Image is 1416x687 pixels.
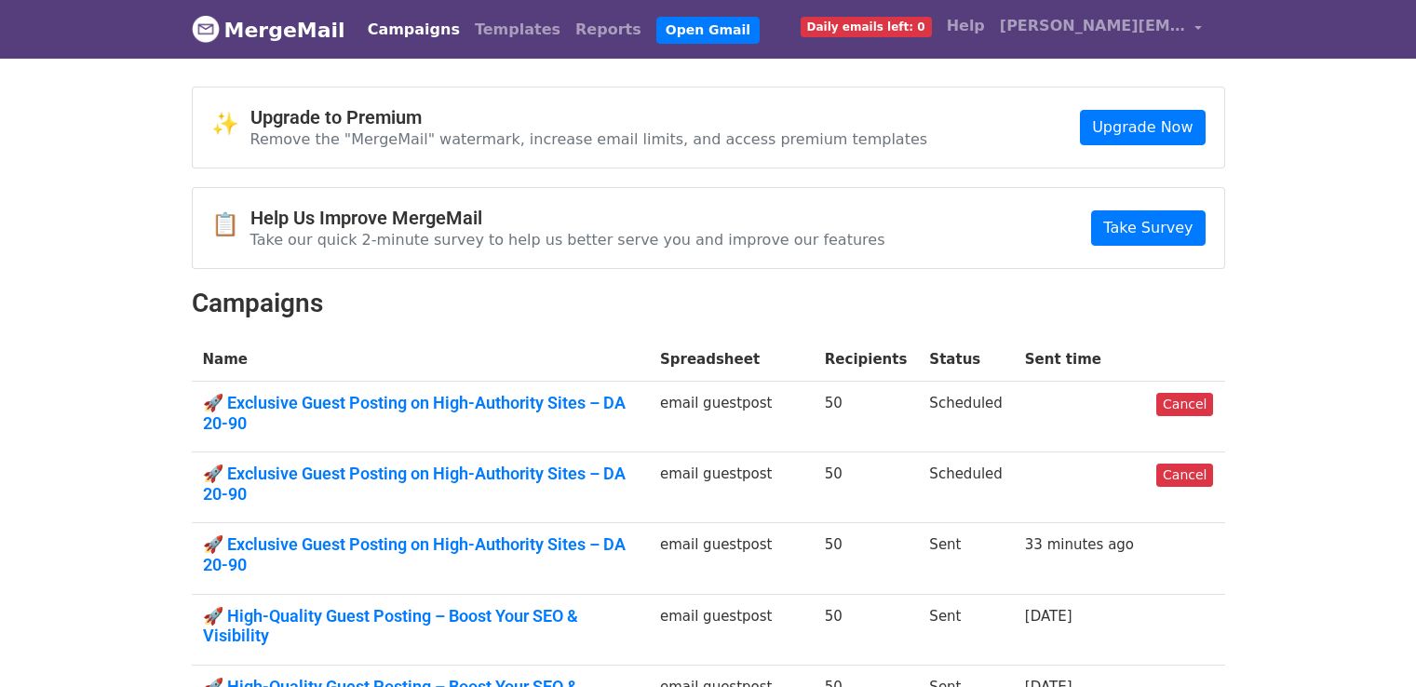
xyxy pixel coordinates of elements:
[1025,608,1072,625] a: [DATE]
[192,288,1225,319] h2: Campaigns
[467,11,568,48] a: Templates
[918,594,1013,665] td: Sent
[360,11,467,48] a: Campaigns
[1014,338,1145,382] th: Sent time
[203,464,638,504] a: 🚀 Exclusive Guest Posting on High-Authority Sites – DA 20-90
[1091,210,1205,246] a: Take Survey
[250,230,885,249] p: Take our quick 2-minute survey to help us better serve you and improve our features
[656,17,760,44] a: Open Gmail
[992,7,1210,51] a: [PERSON_NAME][EMAIL_ADDRESS][DOMAIN_NAME]
[814,338,919,382] th: Recipients
[918,382,1013,452] td: Scheduled
[649,382,814,452] td: email guestpost
[814,523,919,594] td: 50
[939,7,992,45] a: Help
[203,606,638,646] a: 🚀 High-Quality Guest Posting – Boost Your SEO & Visibility
[1025,536,1134,553] a: 33 minutes ago
[203,393,638,433] a: 🚀 Exclusive Guest Posting on High-Authority Sites – DA 20-90
[918,452,1013,523] td: Scheduled
[649,338,814,382] th: Spreadsheet
[918,523,1013,594] td: Sent
[1080,110,1205,145] a: Upgrade Now
[250,106,928,128] h4: Upgrade to Premium
[250,207,885,229] h4: Help Us Improve MergeMail
[192,15,220,43] img: MergeMail logo
[649,452,814,523] td: email guestpost
[211,211,250,238] span: 📋
[1000,15,1186,37] span: [PERSON_NAME][EMAIL_ADDRESS][DOMAIN_NAME]
[250,129,928,149] p: Remove the "MergeMail" watermark, increase email limits, and access premium templates
[568,11,649,48] a: Reports
[814,452,919,523] td: 50
[801,17,932,37] span: Daily emails left: 0
[793,7,939,45] a: Daily emails left: 0
[192,10,345,49] a: MergeMail
[649,594,814,665] td: email guestpost
[1156,393,1213,416] a: Cancel
[203,534,638,574] a: 🚀 Exclusive Guest Posting on High-Authority Sites – DA 20-90
[192,338,649,382] th: Name
[211,111,250,138] span: ✨
[814,594,919,665] td: 50
[814,382,919,452] td: 50
[649,523,814,594] td: email guestpost
[918,338,1013,382] th: Status
[1156,464,1213,487] a: Cancel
